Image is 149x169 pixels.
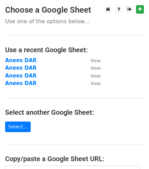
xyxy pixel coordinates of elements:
a: Anees DAR [5,73,36,79]
a: Select... [5,122,31,132]
small: View [90,66,101,71]
a: Anees DAR [5,65,36,71]
small: View [90,73,101,79]
p: Use one of the options below... [5,18,144,25]
a: View [84,73,101,79]
a: View [84,80,101,86]
a: Anees DAR [5,57,36,64]
small: View [90,58,101,63]
small: View [90,81,101,86]
h4: Copy/paste a Google Sheet URL: [5,155,144,163]
h4: Use a recent Google Sheet: [5,46,144,54]
a: View [84,57,101,64]
a: Anees DAR [5,80,36,86]
iframe: Chat Widget [115,136,149,169]
h4: Select another Google Sheet: [5,108,144,116]
h3: Choose a Google Sheet [5,5,144,15]
a: View [84,65,101,71]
